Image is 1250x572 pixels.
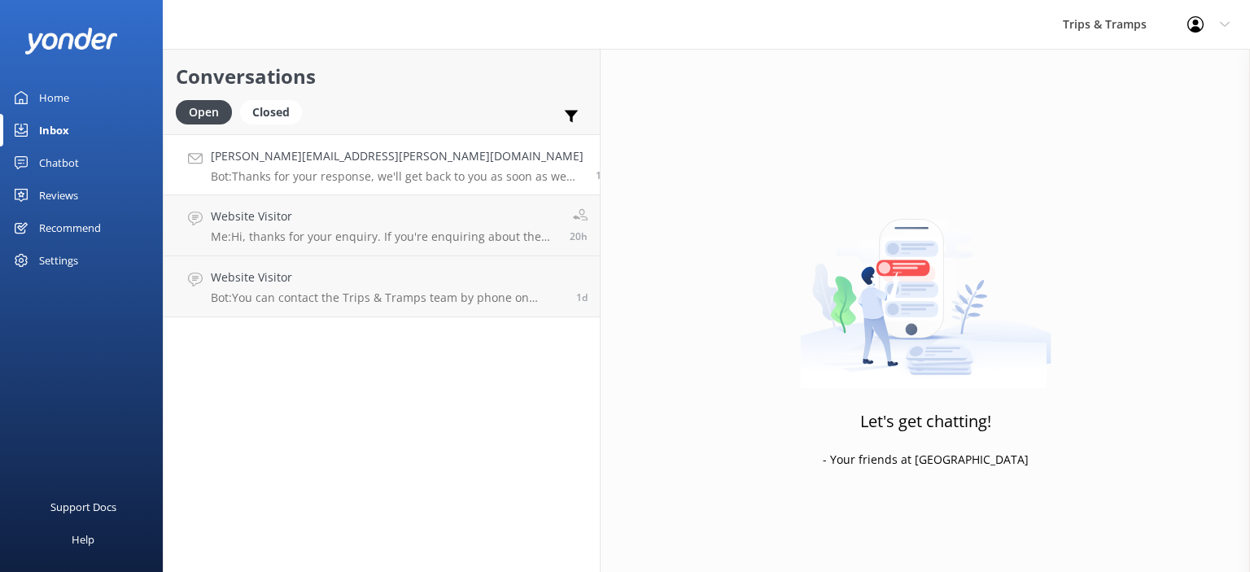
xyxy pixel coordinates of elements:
div: Chatbot [39,146,79,179]
span: Sep 21 2025 08:30am (UTC +12:00) Pacific/Auckland [576,290,588,304]
a: Closed [240,103,310,120]
div: Settings [39,244,78,277]
p: Me: Hi, thanks for your enquiry. If you're enquiring about the Milford Sound Coach, Cruise Walk t... [211,229,557,244]
a: Website VisitorMe:Hi, thanks for your enquiry. If you're enquiring about the Milford Sound Coach,... [164,195,600,256]
h2: Conversations [176,61,588,92]
div: Reviews [39,179,78,212]
a: Open [176,103,240,120]
div: Home [39,81,69,114]
div: Recommend [39,212,101,244]
img: artwork of a man stealing a conversation from at giant smartphone [800,185,1051,388]
a: [PERSON_NAME][EMAIL_ADDRESS][PERSON_NAME][DOMAIN_NAME]Bot:Thanks for your response, we'll get bac... [164,134,600,195]
h3: Let's get chatting! [860,408,991,434]
img: yonder-white-logo.png [24,28,118,55]
div: Support Docs [50,491,116,523]
p: - Your friends at [GEOGRAPHIC_DATA] [823,451,1029,469]
div: Help [72,523,94,556]
p: Bot: You can contact the Trips & Tramps team by phone on [PHONE_NUMBER] within [GEOGRAPHIC_DATA] ... [211,290,564,305]
div: Inbox [39,114,69,146]
h4: Website Visitor [211,207,557,225]
h4: Website Visitor [211,269,564,286]
span: Sep 21 2025 05:15pm (UTC +12:00) Pacific/Auckland [570,229,588,243]
div: Closed [240,100,302,124]
a: Website VisitorBot:You can contact the Trips & Tramps team by phone on [PHONE_NUMBER] within [GEO... [164,256,600,317]
div: Open [176,100,232,124]
p: Bot: Thanks for your response, we'll get back to you as soon as we can during opening hours. [211,169,583,184]
span: Sep 22 2025 12:38pm (UTC +12:00) Pacific/Auckland [596,168,608,182]
h4: [PERSON_NAME][EMAIL_ADDRESS][PERSON_NAME][DOMAIN_NAME] [211,147,583,165]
